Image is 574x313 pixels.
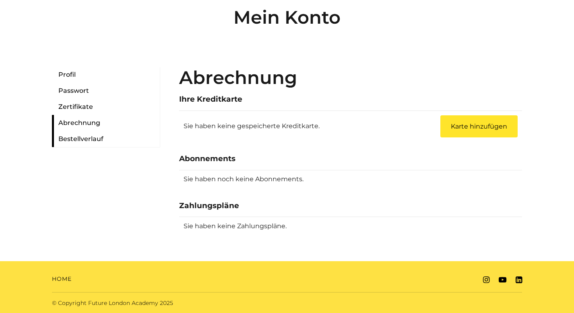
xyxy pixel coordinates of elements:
[179,201,522,210] h3: Zahlungspläne
[179,154,522,163] h3: Abonnements
[52,99,160,115] a: Zertifikate
[179,67,522,88] h2: Abrechnung
[52,275,72,283] a: Home
[179,110,408,141] td: Sie haben keine gespeicherte Kreditkarte.
[52,131,160,147] a: Bestellverlauf
[440,115,518,137] a: Karte hinzufügen
[45,299,287,307] div: © Copyright Future London Academy 2025
[179,217,522,235] td: Sie haben keine Zahlungspläne.
[179,95,522,104] h3: Ihre Kreditkarte
[52,115,160,131] a: Abrechnung
[52,6,522,28] h2: Mein Konto
[52,83,160,99] a: Passwort
[45,67,166,248] nav: Mein Konto
[179,170,522,188] td: Sie haben noch keine Abonnements.
[52,67,160,83] a: Profil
